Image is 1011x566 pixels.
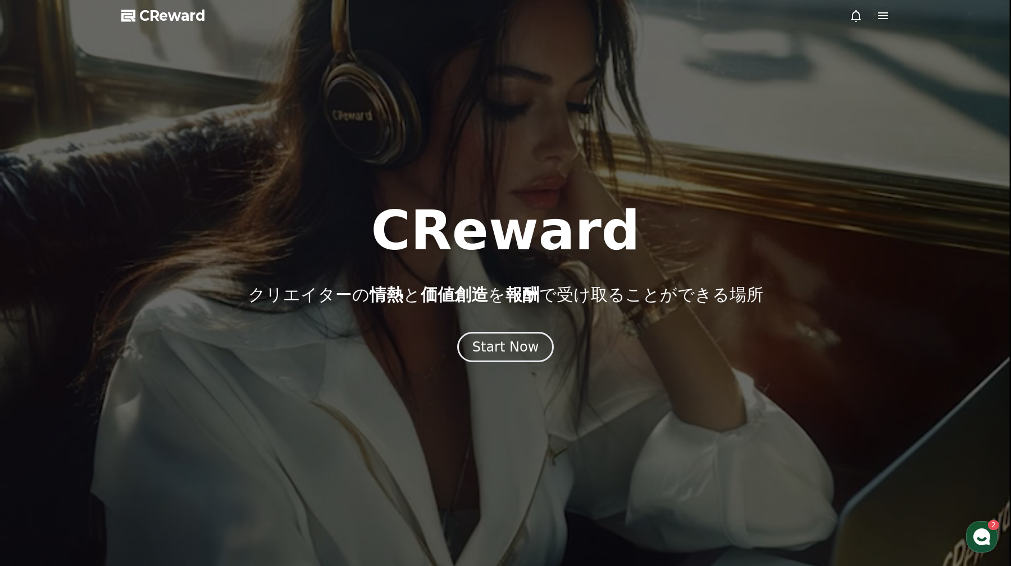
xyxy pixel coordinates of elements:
[371,204,640,258] h1: CReward
[370,285,403,304] span: 情熱
[248,285,763,305] p: クリエイターの と を で受け取ることができる場所
[457,332,554,362] button: Start Now
[421,285,488,304] span: 価値創造
[139,7,206,25] span: CReward
[472,338,539,356] div: Start Now
[505,285,539,304] span: 報酬
[121,7,206,25] a: CReward
[457,343,554,354] a: Start Now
